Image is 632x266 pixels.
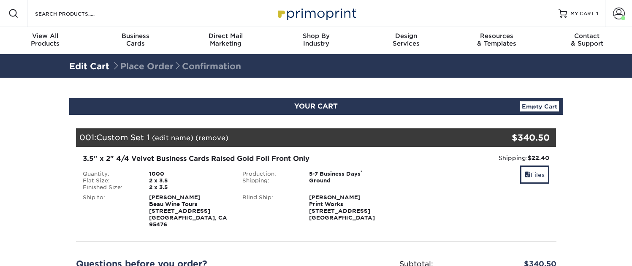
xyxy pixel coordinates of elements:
[274,4,358,22] img: Primoprint
[570,10,594,17] span: MY CART
[309,194,375,221] strong: [PERSON_NAME] Print Works [STREET_ADDRESS] [GEOGRAPHIC_DATA]
[143,184,236,191] div: 2 x 3.5
[542,32,632,47] div: & Support
[236,194,303,221] div: Blind Ship:
[520,166,549,184] a: Files
[236,171,303,177] div: Production:
[476,131,550,144] div: $340.50
[195,134,228,142] a: (remove)
[181,27,271,54] a: Direct MailMarketing
[96,133,149,142] span: Custom Set 1
[596,11,598,16] span: 1
[76,128,476,147] div: 001:
[520,101,559,111] a: Empty Cart
[294,102,338,110] span: YOUR CART
[542,27,632,54] a: Contact& Support
[143,171,236,177] div: 1000
[271,32,361,47] div: Industry
[69,61,109,71] a: Edit Cart
[271,32,361,40] span: Shop By
[361,32,451,47] div: Services
[361,32,451,40] span: Design
[236,177,303,184] div: Shipping:
[303,171,396,177] div: 5-7 Business Days
[303,177,396,184] div: Ground
[181,32,271,47] div: Marketing
[34,8,117,19] input: SEARCH PRODUCTS.....
[112,61,241,71] span: Place Order Confirmation
[271,27,361,54] a: Shop ByIndustry
[451,32,542,47] div: & Templates
[451,27,542,54] a: Resources& Templates
[402,154,550,162] div: Shipping:
[528,155,549,161] strong: $22.40
[451,32,542,40] span: Resources
[149,194,227,228] strong: [PERSON_NAME] Beau Wine Tours [STREET_ADDRESS] [GEOGRAPHIC_DATA], CA 95476
[83,154,390,164] div: 3.5" x 2" 4/4 Velvet Business Cards Raised Gold Foil Front Only
[76,184,143,191] div: Finished Size:
[525,171,531,178] span: files
[76,177,143,184] div: Flat Size:
[361,27,451,54] a: DesignServices
[90,32,181,40] span: Business
[542,32,632,40] span: Contact
[90,32,181,47] div: Cards
[181,32,271,40] span: Direct Mail
[152,134,193,142] a: (edit name)
[143,177,236,184] div: 2 x 3.5
[90,27,181,54] a: BusinessCards
[76,171,143,177] div: Quantity:
[76,194,143,228] div: Ship to:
